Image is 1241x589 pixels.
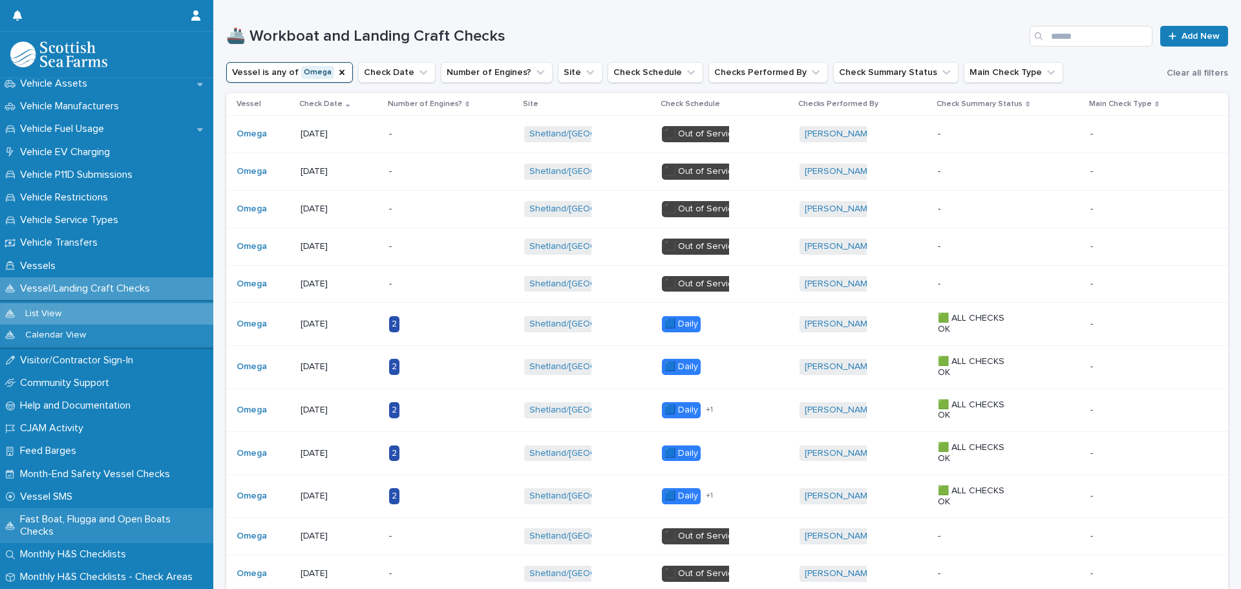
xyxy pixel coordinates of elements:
p: Vessel SMS [15,491,83,503]
a: Shetland/[GEOGRAPHIC_DATA] [529,448,658,459]
a: [PERSON_NAME] [805,166,875,177]
p: Vessels [15,260,66,272]
button: Number of Engines? [441,62,553,83]
div: ⬛️ Out of Service [662,566,741,582]
a: Omega [237,319,267,330]
div: 2 [389,445,399,462]
button: Check Schedule [608,62,703,83]
p: Help and Documentation [15,400,141,412]
p: Vehicle Transfers [15,237,108,249]
a: Omega [237,241,267,252]
a: Omega [237,491,267,502]
a: Shetland/[GEOGRAPHIC_DATA] [529,568,658,579]
p: Check Date [299,97,343,111]
p: - [389,531,470,542]
p: - [389,279,470,290]
tr: Omega [DATE]2Shetland/[GEOGRAPHIC_DATA] 🟦 Daily+1[PERSON_NAME] 🟩 ALL CHECKS OK-- [226,475,1228,518]
p: Vehicle Service Types [15,214,129,226]
a: Omega [237,129,267,140]
tr: Omega [DATE]2Shetland/[GEOGRAPHIC_DATA] 🟦 Daily[PERSON_NAME] 🟩 ALL CHECKS OK-- [226,345,1228,389]
p: - [938,204,1019,215]
p: 🟩 ALL CHECKS OK [938,356,1019,378]
p: [DATE] [301,448,378,459]
tr: Omega [DATE]-Shetland/[GEOGRAPHIC_DATA] ⬛️ Out of Service[PERSON_NAME] --- [226,265,1228,303]
a: [PERSON_NAME] [805,361,875,372]
p: Vessel [237,97,261,111]
a: Omega [237,166,267,177]
h1: 🚢 Workboat and Landing Craft Checks [226,27,1024,46]
p: Vehicle Assets [15,78,98,90]
a: Omega [237,361,267,372]
p: Number of Engines? [388,97,462,111]
p: [DATE] [301,204,378,215]
p: 🟩 ALL CHECKS OK [938,486,1019,508]
button: Main Check Type [964,62,1063,83]
a: [PERSON_NAME] [805,279,875,290]
p: [DATE] [301,568,378,579]
a: Add New [1160,26,1228,47]
button: Clear all filters [1161,63,1228,83]
a: [PERSON_NAME] [805,241,875,252]
span: Clear all filters [1167,69,1228,78]
a: [PERSON_NAME] [805,204,875,215]
a: Omega [237,531,267,542]
p: Monthly H&S Checklists [15,548,136,561]
a: Shetland/[GEOGRAPHIC_DATA] [529,279,658,290]
button: Site [558,62,602,83]
p: [DATE] [301,166,378,177]
p: - [389,241,470,252]
p: - [1090,276,1096,290]
button: Vessel [226,62,353,83]
a: Omega [237,568,267,579]
p: Calendar View [15,330,96,341]
input: Search [1030,26,1152,47]
p: [DATE] [301,405,378,416]
p: - [389,568,470,579]
span: + 1 [706,406,713,414]
p: Check Schedule [661,97,720,111]
div: 🟦 Daily [662,488,701,504]
a: Shetland/[GEOGRAPHIC_DATA] [529,241,658,252]
p: - [938,166,1019,177]
p: Checks Performed By [798,97,878,111]
tr: Omega [DATE]2Shetland/[GEOGRAPHIC_DATA] 🟦 Daily[PERSON_NAME] 🟩 ALL CHECKS OK-- [226,432,1228,475]
p: [DATE] [301,129,378,140]
tr: Omega [DATE]-Shetland/[GEOGRAPHIC_DATA] ⬛️ Out of Service[PERSON_NAME] --- [226,228,1228,265]
p: - [938,568,1019,579]
a: [PERSON_NAME] [805,319,875,330]
p: Main Check Type [1089,97,1152,111]
div: 🟦 Daily [662,402,701,418]
tr: Omega [DATE]2Shetland/[GEOGRAPHIC_DATA] 🟦 Daily+1[PERSON_NAME] 🟩 ALL CHECKS OK-- [226,389,1228,432]
p: Vehicle Fuel Usage [15,123,114,135]
div: ⬛️ Out of Service [662,201,741,217]
span: Add New [1182,32,1220,41]
a: Omega [237,204,267,215]
p: - [1090,528,1096,542]
p: Fast Boat, Flugga and Open Boats Checks [15,513,213,538]
p: - [1090,201,1096,215]
a: Shetland/[GEOGRAPHIC_DATA] [529,491,658,502]
p: - [1090,316,1096,330]
div: ⬛️ Out of Service [662,276,741,292]
button: Check Summary Status [833,62,959,83]
p: Vessel/Landing Craft Checks [15,283,160,295]
div: 🟦 Daily [662,445,701,462]
a: [PERSON_NAME] [805,448,875,459]
p: - [389,129,470,140]
p: Vehicle EV Charging [15,146,120,158]
p: - [1090,566,1096,579]
p: - [1090,239,1096,252]
tr: Omega [DATE]-Shetland/[GEOGRAPHIC_DATA] ⬛️ Out of Service[PERSON_NAME] --- [226,190,1228,228]
div: ⬛️ Out of Service [662,528,741,544]
p: - [938,279,1019,290]
a: Shetland/[GEOGRAPHIC_DATA] [529,319,658,330]
p: - [1090,164,1096,177]
a: [PERSON_NAME] [805,531,875,542]
a: Shetland/[GEOGRAPHIC_DATA] [529,129,658,140]
div: ⬛️ Out of Service [662,126,741,142]
p: Vehicle Manufacturers [15,100,129,112]
tr: Omega [DATE]-Shetland/[GEOGRAPHIC_DATA] ⬛️ Out of Service[PERSON_NAME] --- [226,518,1228,555]
div: 🟦 Daily [662,316,701,332]
button: Check Date [358,62,436,83]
